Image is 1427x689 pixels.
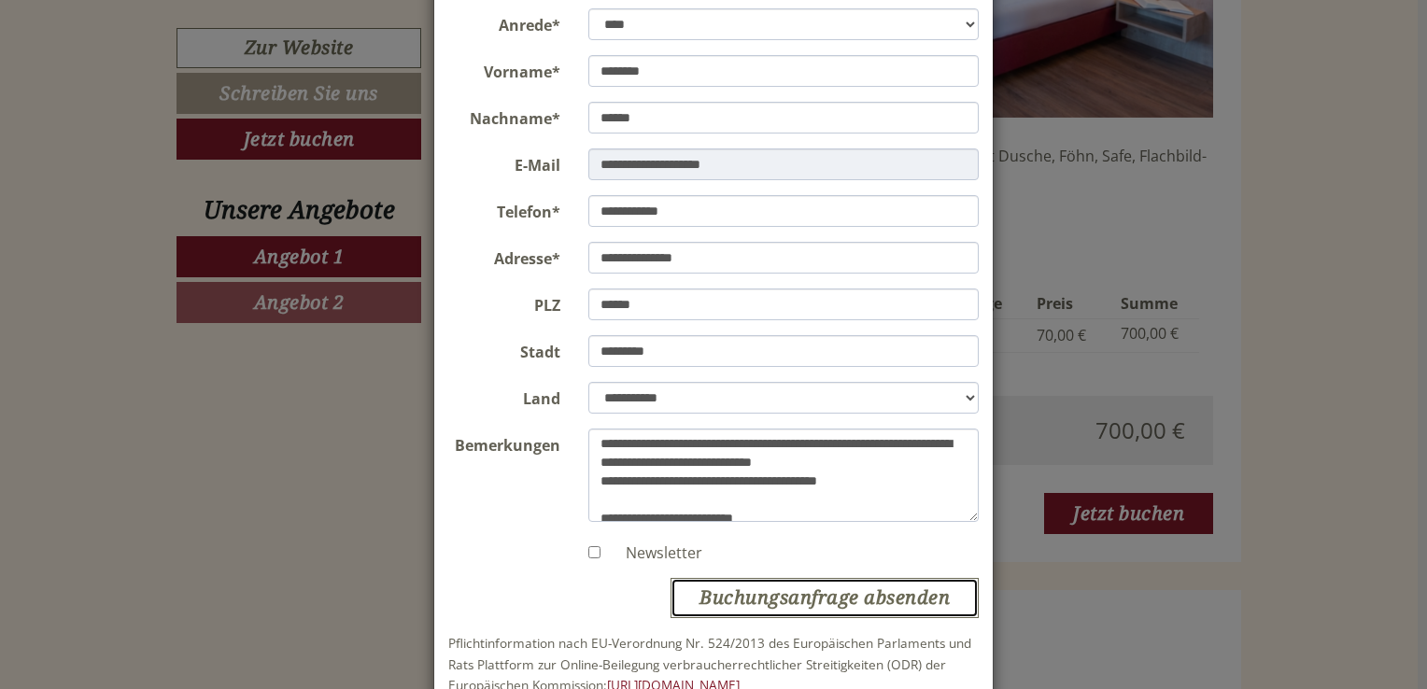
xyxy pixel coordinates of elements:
[434,8,574,36] label: Anrede*
[434,335,574,363] label: Stadt
[14,50,321,107] div: Guten Tag, wie können wir Ihnen helfen?
[434,148,574,176] label: E-Mail
[434,429,574,457] label: Bemerkungen
[607,542,702,564] label: Newsletter
[28,54,312,69] div: Pension Sandhofer
[434,242,574,270] label: Adresse*
[434,195,574,223] label: Telefon*
[613,484,736,525] button: Senden
[434,382,574,410] label: Land
[333,14,403,46] div: [DATE]
[671,578,979,618] button: Buchungsanfrage absenden
[434,55,574,83] label: Vorname*
[434,102,574,130] label: Nachname*
[434,288,574,316] label: PLZ
[28,91,312,104] small: 16:29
